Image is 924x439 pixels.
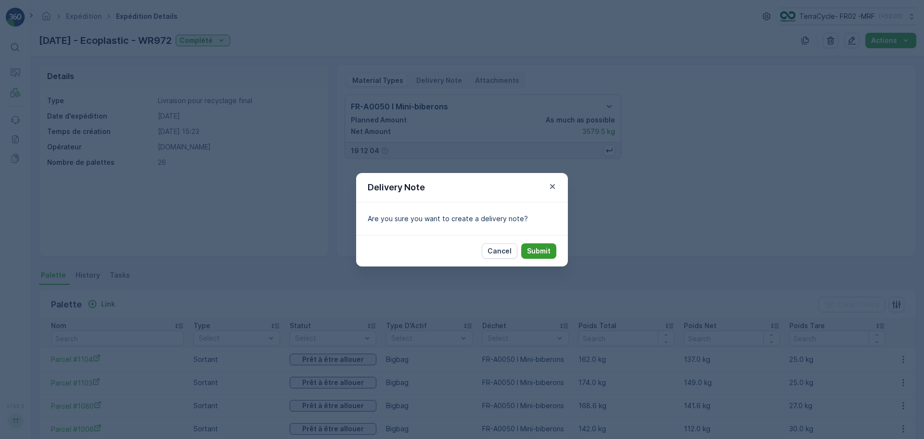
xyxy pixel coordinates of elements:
[527,246,551,256] p: Submit
[521,243,556,259] button: Submit
[368,214,556,224] p: Are you sure you want to create a delivery note?
[482,243,517,259] button: Cancel
[488,246,512,256] p: Cancel
[368,181,425,194] p: Delivery Note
